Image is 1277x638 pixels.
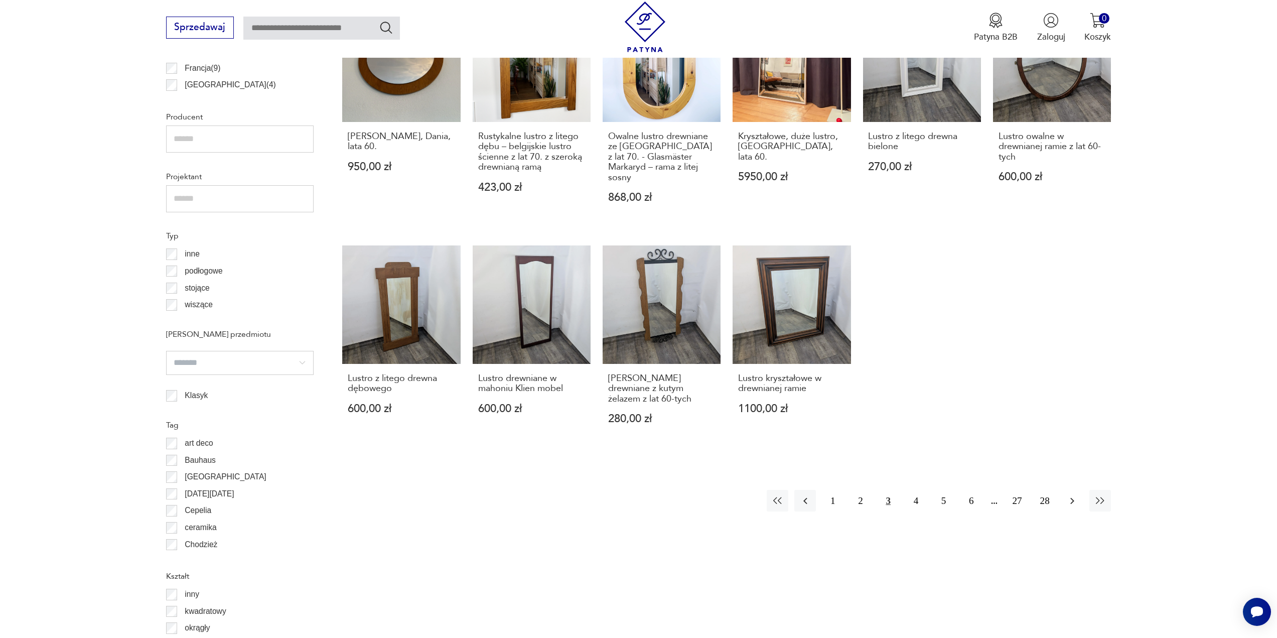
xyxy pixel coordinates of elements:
p: Francja ( 9 ) [185,62,220,75]
a: Lustro drewniane z kutym żelazem z lat 60-tych[PERSON_NAME] drewniane z kutym żelazem z lat 60-ty... [603,245,721,448]
a: Lustro owalne w drewnianej ramie z lat 60-tychLustro owalne w drewnianej ramie z lat 60-tych600,0... [993,4,1111,226]
button: Zaloguj [1037,13,1065,43]
p: Bauhaus [185,454,216,467]
p: 868,00 zł [608,192,716,203]
p: Chodzież [185,538,217,551]
img: Ikona koszyka [1090,13,1105,28]
h3: [PERSON_NAME], Dania, lata 60. [348,132,455,152]
img: Ikonka użytkownika [1043,13,1059,28]
p: [DATE][DATE] [185,487,234,500]
p: 950,00 zł [348,162,455,172]
p: Ćmielów [185,555,215,568]
p: podłogowe [185,265,222,278]
button: 3 [878,490,899,512]
p: Hiszpania ( 4 ) [185,95,229,108]
a: Sprzedawaj [166,24,234,32]
p: 5950,00 zł [738,172,845,182]
button: 4 [905,490,927,512]
p: Patyna B2B [974,31,1018,43]
button: 2 [849,490,871,512]
a: Ikona medaluPatyna B2B [974,13,1018,43]
p: Cepelia [185,504,211,517]
p: [PERSON_NAME] przedmiotu [166,328,314,341]
h3: Lustro owalne w drewnianej ramie z lat 60-tych [999,132,1106,162]
p: Projektant [166,170,314,183]
p: Producent [166,110,314,123]
h3: Lustro kryształowe w drewnianej ramie [738,373,845,394]
p: [GEOGRAPHIC_DATA] [185,470,266,483]
button: 5 [933,490,954,512]
button: 28 [1034,490,1056,512]
p: 1100,00 zł [738,404,845,414]
p: 423,00 zł [478,182,586,193]
button: 1 [822,490,843,512]
iframe: Smartsupp widget button [1243,598,1271,626]
h3: Lustro z litego drewna bielone [868,132,975,152]
a: Kryształowe, duże lustro, Włochy, lata 60.Kryształowe, duże lustro, [GEOGRAPHIC_DATA], lata 60.59... [733,4,850,226]
h3: Lustro z litego drewna dębowego [348,373,455,394]
p: Typ [166,229,314,242]
p: 600,00 zł [999,172,1106,182]
h3: Lustro drewniane w mahoniu Klien mobel [478,373,586,394]
p: Klasyk [185,389,208,402]
p: ceramika [185,521,216,534]
button: 6 [960,490,982,512]
button: 0Koszyk [1084,13,1111,43]
p: art deco [185,437,213,450]
h3: [PERSON_NAME] drewniane z kutym żelazem z lat 60-tych [608,373,716,404]
p: wiszące [185,298,212,311]
p: 280,00 zł [608,414,716,424]
p: kwadratowy [185,605,226,618]
p: Kształt [166,570,314,583]
button: Sprzedawaj [166,17,234,39]
img: Ikona medalu [988,13,1004,28]
a: Owalne lustro drewniane ze Szwecji z lat 70. - Glasmäster Markaryd – rama z litej sosnyOwalne lus... [603,4,721,226]
p: okrągły [185,621,210,634]
button: Patyna B2B [974,13,1018,43]
p: Tag [166,419,314,432]
p: 600,00 zł [348,404,455,414]
p: inny [185,588,199,601]
h3: Kryształowe, duże lustro, [GEOGRAPHIC_DATA], lata 60. [738,132,845,162]
a: Lustro, Dania, lata 60.[PERSON_NAME], Dania, lata 60.950,00 zł [342,4,460,226]
button: Szukaj [379,20,393,35]
p: inne [185,247,199,261]
p: 600,00 zł [478,404,586,414]
div: 0 [1099,13,1109,24]
p: Zaloguj [1037,31,1065,43]
p: stojące [185,282,209,295]
h3: Owalne lustro drewniane ze [GEOGRAPHIC_DATA] z lat 70. - Glasmäster Markaryd – rama z litej sosny [608,132,716,183]
h3: Rustykalne lustro z litego dębu – belgijskie lustro ścienne z lat 70. z szeroką drewnianą ramą [478,132,586,173]
p: [GEOGRAPHIC_DATA] ( 4 ) [185,78,275,91]
a: Rustykalne lustro z litego dębu – belgijskie lustro ścienne z lat 70. z szeroką drewnianą ramąRus... [473,4,591,226]
p: 270,00 zł [868,162,975,172]
a: Lustro drewniane w mahoniu Klien mobelLustro drewniane w mahoniu Klien mobel600,00 zł [473,245,591,448]
button: 27 [1006,490,1028,512]
a: Lustro z litego drewna dębowegoLustro z litego drewna dębowego600,00 zł [342,245,460,448]
a: Lustro kryształowe w drewnianej ramieLustro kryształowe w drewnianej ramie1100,00 zł [733,245,850,448]
img: Patyna - sklep z meblami i dekoracjami vintage [620,2,670,52]
a: Lustro z litego drewna bieloneLustro z litego drewna bielone270,00 zł [863,4,981,226]
p: Koszyk [1084,31,1111,43]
